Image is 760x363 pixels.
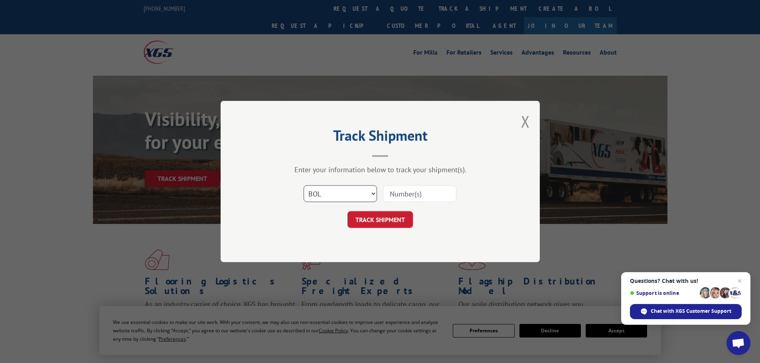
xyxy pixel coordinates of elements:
[726,331,750,355] div: Open chat
[347,211,413,228] button: TRACK SHIPMENT
[383,185,456,202] input: Number(s)
[521,111,530,132] button: Close modal
[630,290,697,296] span: Support is online
[651,308,731,315] span: Chat with XGS Customer Support
[630,278,742,284] span: Questions? Chat with us!
[630,304,742,319] div: Chat with XGS Customer Support
[261,130,500,145] h2: Track Shipment
[261,165,500,174] div: Enter your information below to track your shipment(s).
[735,276,744,286] span: Close chat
